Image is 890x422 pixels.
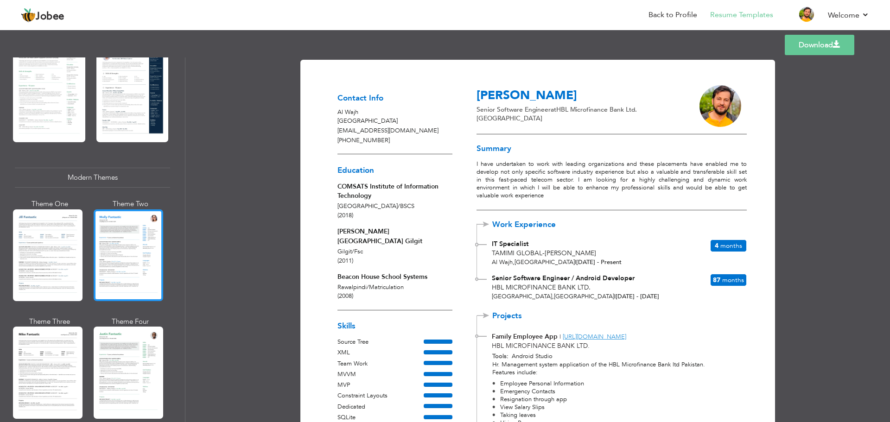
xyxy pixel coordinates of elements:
span: IT Specialist [492,239,528,248]
div: [PERSON_NAME][GEOGRAPHIC_DATA] Gilgit [337,227,452,246]
span: Months [722,276,744,284]
span: / [398,202,400,210]
span: Work Experience [492,220,571,229]
span: (2011) [337,257,353,265]
p: [PHONE_NUMBER] [337,136,452,145]
li: Resignation through app [492,396,584,403]
span: [DATE] - [DATE] [614,292,659,301]
p: I have undertaken to work with leading organizations and these placements have enabled me to deve... [477,160,746,199]
a: Jobee [21,8,64,23]
span: | [575,258,576,266]
li: Emergency Contacts [492,388,584,396]
span: Family Employee App [492,332,558,341]
div: Source Tree [337,338,424,347]
a: Download [785,35,854,55]
span: Al Wajh [GEOGRAPHIC_DATA] [492,258,575,266]
span: | [614,292,616,301]
span: [DATE] - Present [575,258,622,266]
h3: Skills [337,322,452,331]
span: Gilgit Fsc [337,247,363,256]
p: Senior Software Engineer HBL Microfinance Bank Ltd. [GEOGRAPHIC_DATA] [477,105,679,123]
li: View Salary Slips [492,403,584,411]
div: Team Work [337,359,424,369]
p: Android Studio [509,352,742,361]
b: Tools: [492,352,509,360]
p: [EMAIL_ADDRESS][DOMAIN_NAME] [337,126,452,136]
span: Hbl Microfinance Bank Ltd. [492,341,590,350]
a: Back to Profile [648,10,697,20]
a: Welcome [828,10,869,21]
span: TAMIMI GLOBAL-[PERSON_NAME] [492,249,596,258]
span: [GEOGRAPHIC_DATA] [GEOGRAPHIC_DATA] [492,292,614,301]
span: (2008) [337,292,353,300]
span: Jobee [36,12,64,22]
span: Rawalpindi Matriculation [337,283,404,291]
span: 87 [713,276,720,284]
a: [URL][DOMAIN_NAME] [563,333,626,341]
span: / [352,247,354,256]
div: Constraint Layouts [337,391,424,401]
img: Profile Img [799,7,814,22]
h3: Contact Info [337,94,452,103]
div: Beacon House School Systems [337,272,452,282]
div: MVVM [337,370,424,379]
span: / [367,283,369,291]
span: , [552,292,554,301]
div: Theme Four [95,317,165,327]
span: at [551,105,556,114]
div: Modern Themes [15,168,170,188]
div: XML [337,348,424,358]
span: (2018) [337,211,353,220]
img: jobee.io [21,8,36,23]
div: Dedicated [337,403,424,412]
div: Theme One [15,199,84,209]
span: , [513,258,515,266]
div: Theme Two [95,199,165,209]
h3: Education [337,166,452,175]
h3: [PERSON_NAME] [477,89,679,103]
div: Theme Three [15,317,84,327]
span: | [559,333,561,341]
span: Projects [492,312,571,321]
span: 4 [715,241,718,250]
div: COMSATS Institute of Information Technology [337,182,452,201]
span: Hbl Microfinance Bank Ltd. [492,283,591,292]
span: Senior Software Engineer / Android Developer [492,274,635,283]
li: Taking leaves [492,411,584,419]
p: Al Wajh [GEOGRAPHIC_DATA] [337,108,452,126]
img: wJ65yOuKrAh6QAAAABJRU5ErkJggg== [699,85,741,127]
span: [GEOGRAPHIC_DATA] BSCS [337,202,414,210]
div: MVP [337,381,424,390]
span: Months [720,241,742,250]
a: Resume Templates [710,10,773,20]
li: Employee Personal Information [492,380,584,388]
h3: Summary [477,145,746,153]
